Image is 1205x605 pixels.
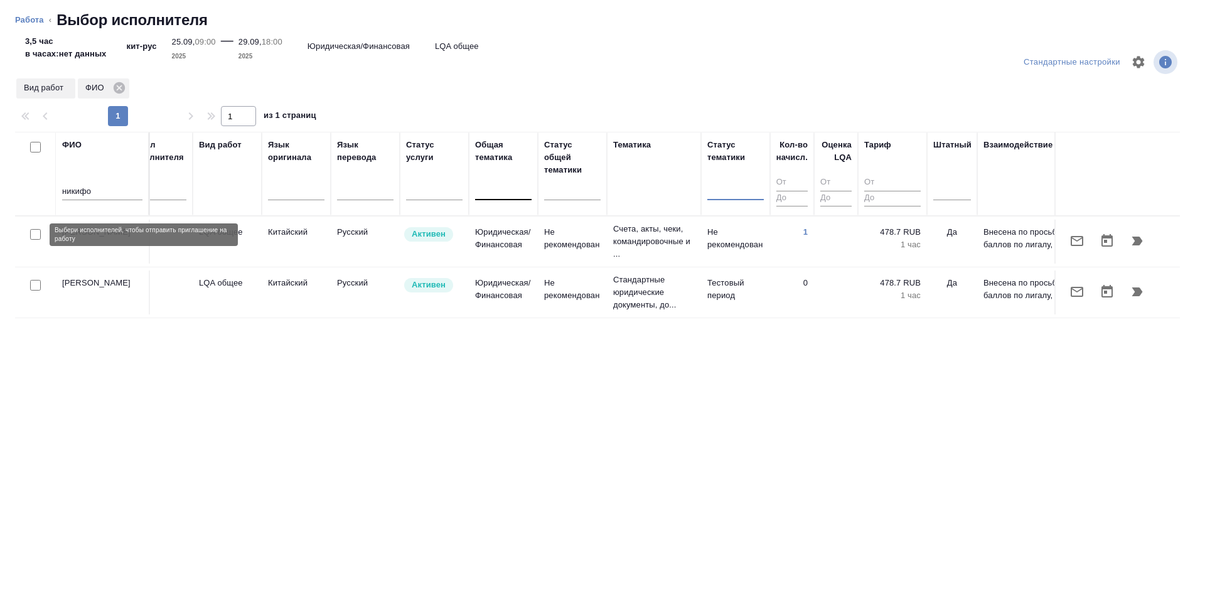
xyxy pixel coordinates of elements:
span: Посмотреть информацию [1154,50,1180,74]
p: Внесена по просьбе [PERSON_NAME]: Оценки 7,5 баллов по лигалу, кит-рус и кит-англ Она уже выпо... [983,277,1191,302]
p: Активен [412,279,446,291]
p: 29.09, [238,37,262,46]
p: Внесена по просьбе [PERSON_NAME]: Оценки 7,5 баллов по лигалу, кит-рус и кит-англ Она уже выпо... [983,226,1191,251]
div: Отдел исполнителя [130,139,186,164]
td: Юридическая/Финансовая [469,270,538,314]
button: Отправить предложение о работе [1062,226,1092,256]
p: LQA общее [199,277,255,289]
td: Да [927,220,977,264]
td: Китайский [262,220,331,264]
td: Не рекомендован [701,220,770,264]
input: До [820,191,852,206]
div: Общая тематика [475,139,532,164]
div: Тематика [613,139,651,151]
td: Не рекомендован [538,270,607,314]
div: ФИО [78,78,129,99]
td: Русский [331,270,400,314]
button: Отправить предложение о работе [1062,277,1092,307]
button: Открыть календарь загрузки [1092,277,1122,307]
p: 478.7 RUB [864,226,921,238]
td: Тестовый период [701,270,770,314]
div: Статус общей тематики [544,139,601,176]
p: 3,5 час [25,35,107,48]
div: Кол-во начисл. [776,139,808,164]
li: ‹ [49,14,51,26]
td: Юридическая/Финансовая [469,220,538,264]
p: 25.09, [172,37,195,46]
input: От [776,175,808,191]
td: [PERSON_NAME] [56,220,150,264]
p: 18:00 [262,37,282,46]
input: Выбери исполнителей, чтобы отправить приглашение на работу [30,280,41,291]
p: LQA общее [199,226,255,238]
span: из 1 страниц [264,108,316,126]
div: Статус тематики [707,139,764,164]
p: Счета, акты, чеки, командировочные и ... [613,223,695,260]
div: Взаимодействие и доп. информация [983,139,1135,151]
td: [PERSON_NAME] [56,270,150,314]
div: Статус услуги [406,139,463,164]
td: Да [927,270,977,314]
p: LQA общее [435,40,479,53]
input: От [820,175,852,191]
p: Вид работ [24,82,68,94]
span: Настроить таблицу [1123,47,1154,77]
td: Не рекомендован [538,220,607,264]
div: split button [1020,53,1123,72]
div: Оценка LQA [820,139,852,164]
a: 1 [803,227,808,237]
div: Вид работ [199,139,242,151]
div: ФИО [62,139,82,151]
div: Язык оригинала [268,139,324,164]
nav: breadcrumb [15,10,1190,30]
p: 1 час [864,289,921,302]
button: Продолжить [1122,226,1152,256]
div: Тариф [864,139,891,151]
button: Продолжить [1122,277,1152,307]
input: До [864,191,921,206]
p: Активен [412,228,446,240]
p: 478.7 RUB [864,277,921,289]
div: — [221,30,233,63]
p: ФИО [85,82,109,94]
td: 0 [770,270,814,314]
div: Штатный [933,139,972,151]
td: Русский [331,220,400,264]
button: Открыть календарь загрузки [1092,226,1122,256]
h2: Выбор исполнителя [56,10,208,30]
input: До [776,191,808,206]
p: 09:00 [195,37,215,46]
td: Китайский [262,270,331,314]
input: От [864,175,921,191]
a: Работа [15,15,44,24]
p: Стандартные юридические документы, до... [613,274,695,311]
div: Язык перевода [337,139,394,164]
p: 1 час [864,238,921,251]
